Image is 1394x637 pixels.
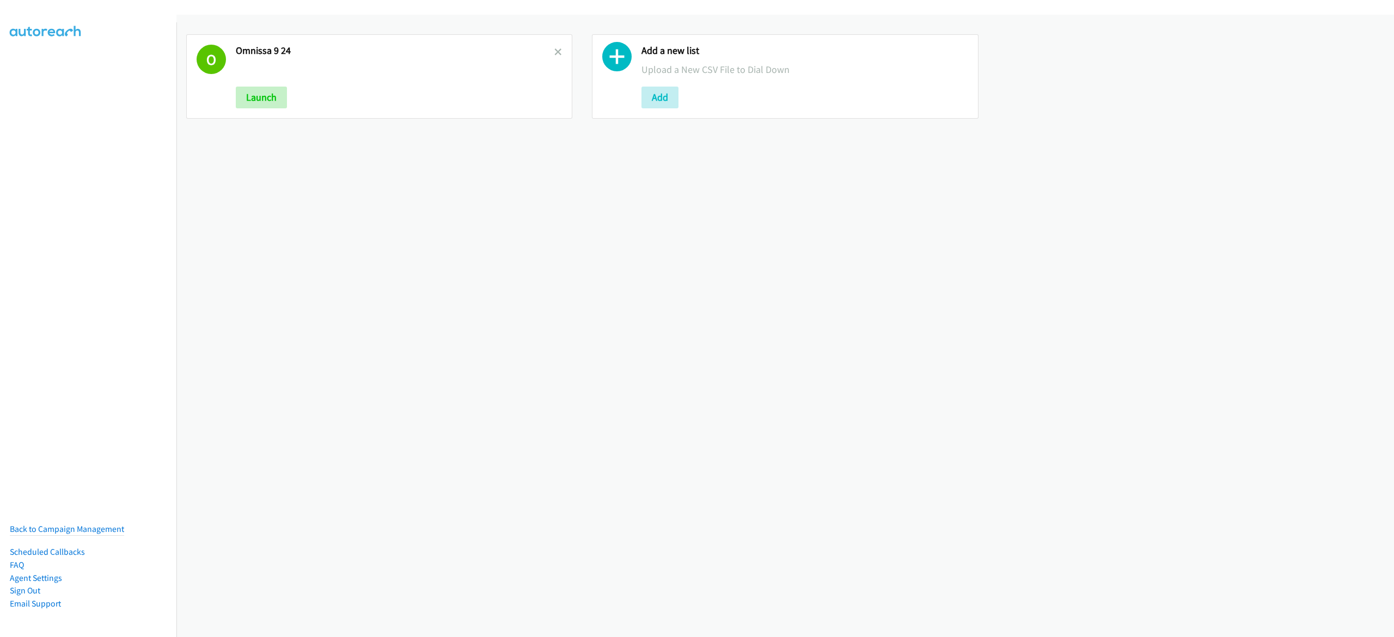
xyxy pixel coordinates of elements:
a: Scheduled Callbacks [10,547,85,557]
a: Sign Out [10,585,40,596]
button: Launch [236,87,287,108]
p: Upload a New CSV File to Dial Down [641,62,968,77]
a: Email Support [10,598,61,609]
h1: O [197,45,226,74]
button: Add [641,87,678,108]
h2: Add a new list [641,45,968,57]
a: Agent Settings [10,573,62,583]
a: FAQ [10,560,24,570]
a: Back to Campaign Management [10,524,124,534]
h2: Omnissa 9 24 [236,45,554,57]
